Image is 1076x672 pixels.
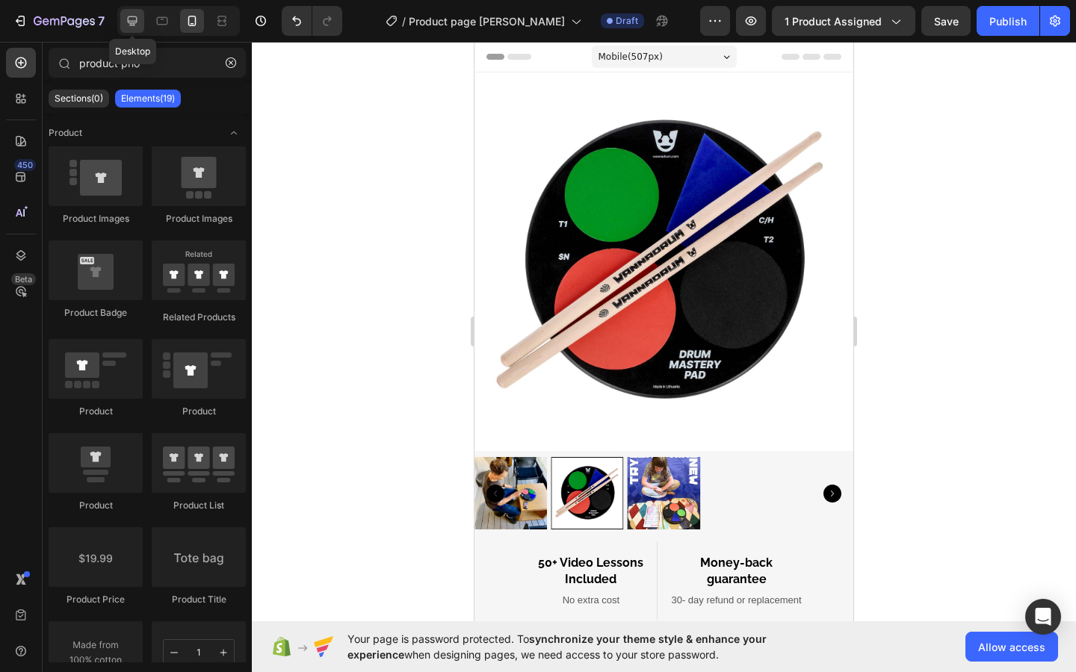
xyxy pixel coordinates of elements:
[282,6,342,36] div: Undo/Redo
[347,632,767,661] span: synchronize your theme style & enhance your experience
[402,13,406,29] span: /
[14,159,36,171] div: 450
[921,6,971,36] button: Save
[1025,599,1061,635] div: Open Intercom Messenger
[152,212,246,225] div: Product Images
[347,631,825,662] span: Your page is password protected. To when designing pages, we need access to your store password.
[49,126,82,140] span: Product
[934,15,959,28] span: Save
[978,639,1045,655] span: Allow access
[49,499,143,512] div: Product
[6,6,111,36] button: 7
[616,14,638,28] span: Draft
[965,632,1058,662] button: Allow access
[11,273,36,285] div: Beta
[409,13,565,29] span: Product page [PERSON_NAME]
[152,499,246,512] div: Product List
[55,93,103,105] p: Sections(0)
[152,311,246,324] div: Related Products
[152,593,246,606] div: Product Title
[222,121,246,145] span: Toggle open
[49,212,143,225] div: Product Images
[49,405,143,418] div: Product
[49,593,143,606] div: Product Price
[49,48,246,78] input: Search Sections & Elements
[977,6,1039,36] button: Publish
[474,42,853,621] iframe: Design area
[989,13,1027,29] div: Publish
[49,306,143,320] div: Product Badge
[98,12,105,30] p: 7
[152,405,246,418] div: Product
[785,13,882,29] span: 1 product assigned
[121,93,175,105] p: Elements(19)
[772,6,915,36] button: 1 product assigned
